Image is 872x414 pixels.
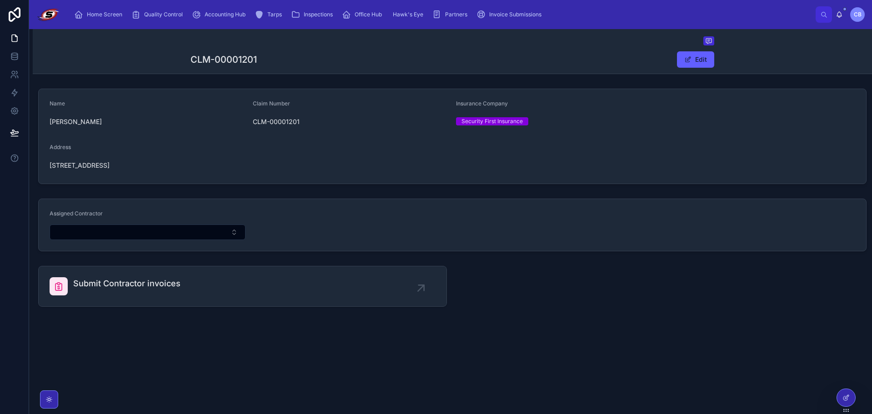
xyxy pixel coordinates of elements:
span: Invoice Submissions [489,11,541,18]
span: [STREET_ADDRESS] [50,161,449,170]
span: Name [50,100,65,107]
a: Inspections [288,6,339,23]
span: Hawk's Eye [393,11,423,18]
button: Select Button [50,224,246,240]
span: CLM-00001201 [253,117,449,126]
span: [PERSON_NAME] [50,117,246,126]
a: Accounting Hub [189,6,252,23]
span: Claim Number [253,100,290,107]
span: Accounting Hub [205,11,246,18]
a: Invoice Submissions [474,6,548,23]
span: Office Hub [355,11,382,18]
a: Home Screen [71,6,129,23]
a: Submit Contractor invoices [39,266,446,306]
span: Quality Control [144,11,183,18]
span: Submit Contractor invoices [73,277,180,290]
div: scrollable content [68,5,816,25]
span: CB [854,11,862,18]
a: Tarps [252,6,288,23]
a: Quality Control [129,6,189,23]
div: Security First Insurance [461,117,523,125]
a: Partners [430,6,474,23]
span: Partners [445,11,467,18]
button: Edit [677,51,714,68]
a: Office Hub [339,6,388,23]
span: Assigned Contractor [50,210,103,217]
span: Address [50,144,71,150]
img: App logo [36,7,60,22]
a: Hawk's Eye [388,6,430,23]
span: Inspections [304,11,333,18]
h1: CLM-00001201 [190,53,257,66]
span: Insurance Company [456,100,508,107]
span: Tarps [267,11,282,18]
span: Home Screen [87,11,122,18]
